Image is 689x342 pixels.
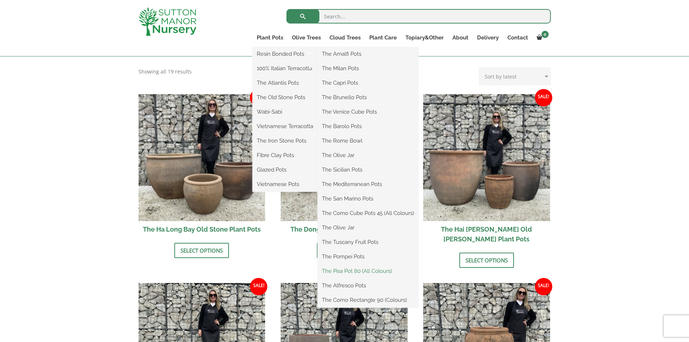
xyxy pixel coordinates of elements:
a: The Venice Cube Pots [318,106,418,117]
a: The Como Rectangle 90 (Colours) [318,295,418,305]
a: Topiary&Other [401,33,448,43]
a: The Olive Jar [318,150,418,161]
span: Sale! [535,89,552,106]
a: Sale! The Hai [PERSON_NAME] Old [PERSON_NAME] Plant Pots [423,94,550,247]
h2: The Ha Long Bay Old Stone Plant Pots [139,221,265,237]
a: The Rome Bowl [318,135,418,146]
span: 0 [541,31,549,38]
a: The Alfresco Pots [318,280,418,291]
a: The Milan Pots [318,63,418,74]
span: Sale! [250,278,267,295]
a: The Iron Stone Pots [252,135,318,146]
a: 100% Italian Terracotta [252,63,318,74]
a: Plant Care [365,33,401,43]
a: The Pompei Pots [318,251,418,262]
a: The Pisa Pot 80 (All Colours) [318,266,418,276]
a: Sale! The Ha Long Bay Old Stone Plant Pots [139,94,265,237]
a: Select options for “The Dong Hoi Old Stone Plant Pots” [317,243,371,258]
a: Select options for “The Ha Long Bay Old Stone Plant Pots” [174,243,229,258]
a: The Mediterranean Pots [318,179,418,190]
a: Vietnamese Pots [252,179,318,190]
a: About [448,33,473,43]
a: Plant Pots [252,33,288,43]
p: Showing all 19 results [139,67,192,76]
a: Contact [503,33,532,43]
img: The Hai Phong Old Stone Plant Pots [423,94,550,221]
a: The Olive Jar [318,222,418,233]
select: Shop order [479,67,551,85]
span: Sale! [250,89,267,106]
img: The Ha Long Bay Old Stone Plant Pots [139,94,265,221]
h2: The Hai [PERSON_NAME] Old [PERSON_NAME] Plant Pots [423,221,550,247]
img: logo [139,7,196,36]
a: The Como Cube Pots 45 (All Colours) [318,208,418,219]
a: The Barolo Pots [318,121,418,132]
a: The Amalfi Pots [318,48,418,59]
a: Vietnamese Terracotta [252,121,318,132]
a: The Atlantis Pots [252,77,318,88]
a: 0 [532,33,551,43]
a: The Sicilian Pots [318,164,418,175]
a: The Capri Pots [318,77,418,88]
a: Wabi-Sabi [252,106,318,117]
a: Olive Trees [288,33,325,43]
span: Sale! [535,278,552,295]
a: Select options for “The Hai Phong Old Stone Plant Pots” [459,253,514,268]
h2: The Dong Hoi Old Stone Plant Pots [281,221,408,237]
a: The San Marino Pots [318,193,418,204]
a: Glazed Pots [252,164,318,175]
a: Resin Bonded Pots [252,48,318,59]
a: Fibre Clay Pots [252,150,318,161]
a: Delivery [473,33,503,43]
a: The Old Stone Pots [252,92,318,103]
a: The Brunello Pots [318,92,418,103]
a: The Tuscany Fruit Pots [318,237,418,248]
a: Cloud Trees [325,33,365,43]
input: Search... [286,9,551,24]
